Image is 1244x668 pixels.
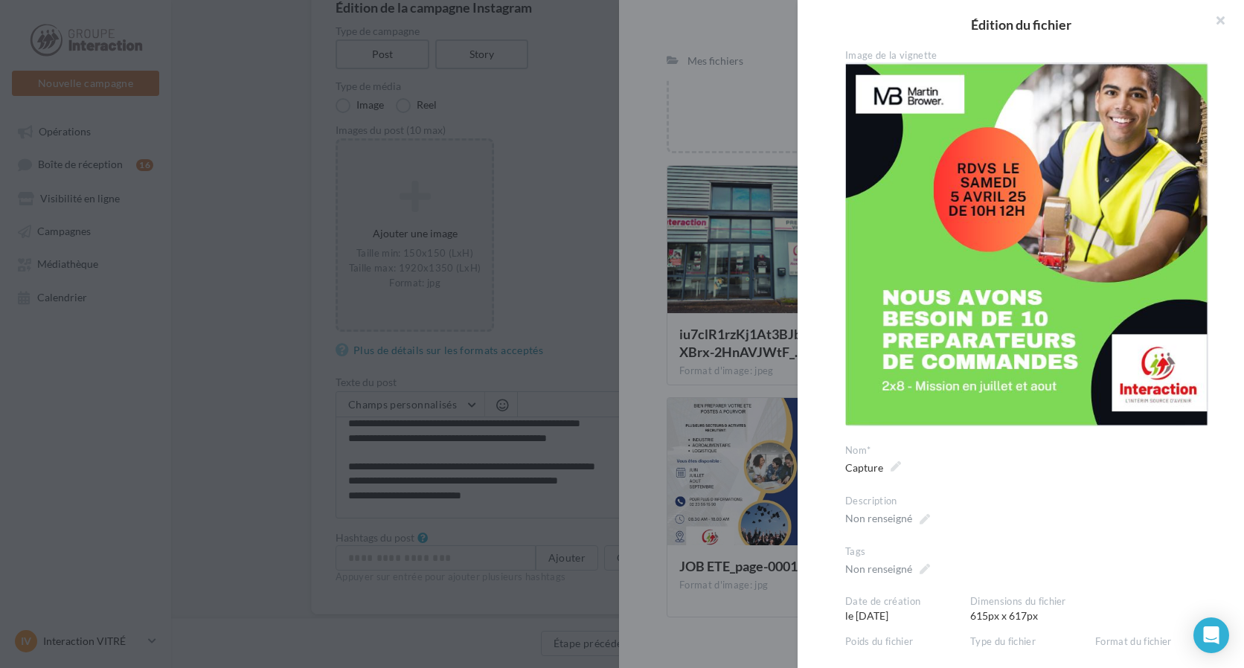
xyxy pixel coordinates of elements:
div: Image [970,635,1095,664]
h2: Édition du fichier [821,18,1220,31]
div: Image de la vignette [845,49,1208,62]
div: Date de création [845,595,958,608]
div: JPEG [1095,635,1220,664]
div: Dimensions du fichier [970,595,1208,608]
div: Description [845,495,1208,508]
div: 64 Ko [845,635,970,664]
img: Capture [845,62,1208,427]
div: Poids du fichier [845,635,958,649]
div: Type du fichier [970,635,1083,649]
div: Format du fichier [1095,635,1208,649]
div: Tags [845,545,1208,559]
div: Non renseigné [845,562,912,577]
div: le [DATE] [845,595,970,623]
span: Non renseigné [845,508,930,529]
span: Capture [845,457,901,478]
div: 615px x 617px [970,595,1220,623]
div: Open Intercom Messenger [1193,617,1229,653]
